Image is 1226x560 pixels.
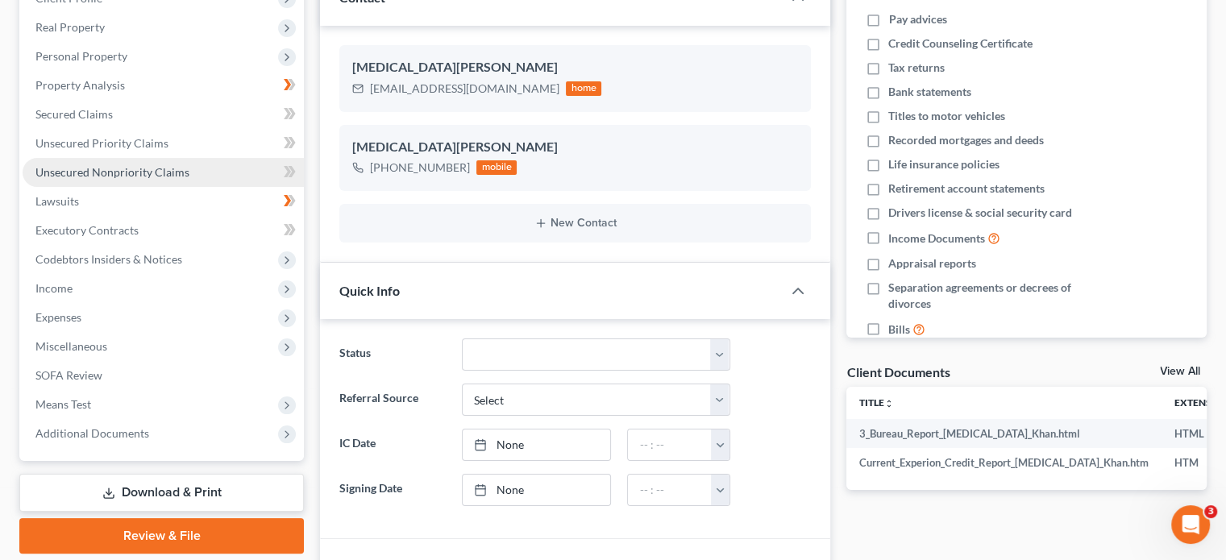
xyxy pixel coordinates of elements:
[846,448,1162,477] td: Current_Experion_Credit_Report_[MEDICAL_DATA]_Khan.htm
[35,368,102,382] span: SOFA Review
[888,132,1044,148] span: Recorded mortgages and deeds
[628,475,712,505] input: -- : --
[888,11,946,27] span: Pay advices
[35,136,168,150] span: Unsecured Priority Claims
[463,475,611,505] a: None
[35,397,91,411] span: Means Test
[331,338,453,371] label: Status
[35,223,139,237] span: Executory Contracts
[23,187,304,216] a: Lawsuits
[884,399,894,409] i: unfold_more
[628,429,712,460] input: -- : --
[859,396,894,409] a: Titleunfold_more
[476,160,517,175] div: mobile
[35,194,79,208] span: Lawsuits
[35,339,107,353] span: Miscellaneous
[463,429,611,460] a: None
[888,180,1045,197] span: Retirement account statements
[888,321,910,338] span: Bills
[888,255,976,272] span: Appraisal reports
[23,158,304,187] a: Unsecured Nonpriority Claims
[888,60,945,76] span: Tax returns
[566,81,601,96] div: home
[352,58,798,77] div: [MEDICAL_DATA][PERSON_NAME]
[23,216,304,245] a: Executory Contracts
[331,384,453,416] label: Referral Source
[23,361,304,390] a: SOFA Review
[339,283,400,298] span: Quick Info
[1171,505,1210,544] iframe: Intercom live chat
[846,363,950,380] div: Client Documents
[888,205,1072,221] span: Drivers license & social security card
[35,281,73,295] span: Income
[888,108,1005,124] span: Titles to motor vehicles
[888,280,1103,312] span: Separation agreements or decrees of divorces
[19,474,304,512] a: Download & Print
[888,84,971,100] span: Bank statements
[370,81,559,97] div: [EMAIL_ADDRESS][DOMAIN_NAME]
[888,35,1033,52] span: Credit Counseling Certificate
[23,100,304,129] a: Secured Claims
[1160,366,1200,377] a: View All
[35,310,81,324] span: Expenses
[35,252,182,266] span: Codebtors Insiders & Notices
[23,71,304,100] a: Property Analysis
[1204,505,1217,518] span: 3
[352,138,798,157] div: [MEDICAL_DATA][PERSON_NAME]
[35,20,105,34] span: Real Property
[370,160,470,176] div: [PHONE_NUMBER]
[846,419,1162,448] td: 3_Bureau_Report_[MEDICAL_DATA]_Khan.html
[888,230,985,247] span: Income Documents
[35,426,149,440] span: Additional Documents
[35,49,127,63] span: Personal Property
[35,78,125,92] span: Property Analysis
[23,129,304,158] a: Unsecured Priority Claims
[35,165,189,179] span: Unsecured Nonpriority Claims
[331,474,453,506] label: Signing Date
[352,217,798,230] button: New Contact
[19,518,304,554] a: Review & File
[888,156,1000,172] span: Life insurance policies
[35,107,113,121] span: Secured Claims
[331,429,453,461] label: IC Date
